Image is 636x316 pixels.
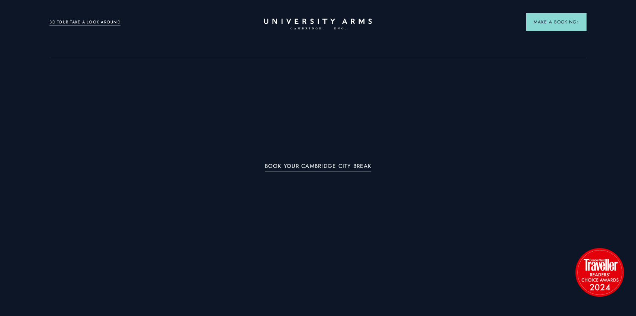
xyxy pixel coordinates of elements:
a: 3D TOUR:TAKE A LOOK AROUND [49,19,121,26]
img: image-2524eff8f0c5d55edbf694693304c4387916dea5-1501x1501-png [572,244,627,300]
a: BOOK YOUR CAMBRIDGE CITY BREAK [265,163,372,172]
img: Arrow icon [576,21,579,23]
a: Home [264,19,372,30]
span: Make a Booking [534,19,579,25]
button: Make a BookingArrow icon [526,13,587,31]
